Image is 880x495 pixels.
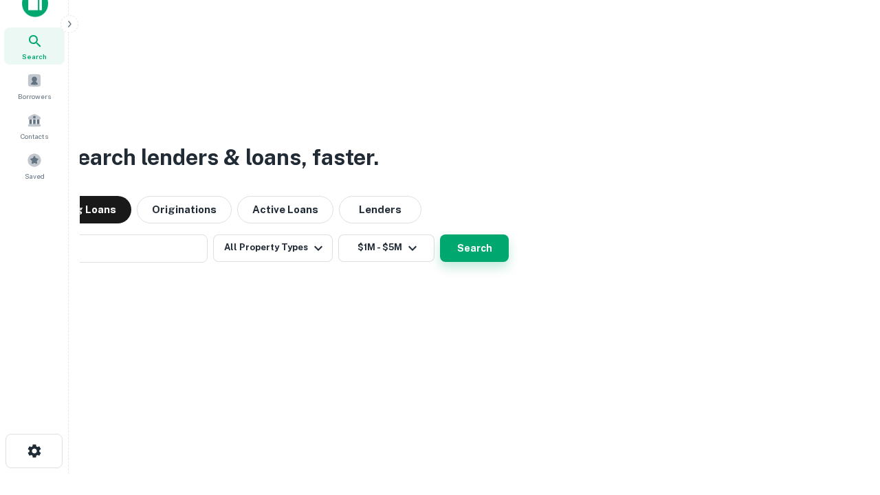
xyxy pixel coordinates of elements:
[18,91,51,102] span: Borrowers
[440,234,509,262] button: Search
[63,141,379,174] h3: Search lenders & loans, faster.
[25,170,45,181] span: Saved
[213,234,333,262] button: All Property Types
[4,27,65,65] a: Search
[137,196,232,223] button: Originations
[4,107,65,144] a: Contacts
[237,196,333,223] button: Active Loans
[339,196,421,223] button: Lenders
[811,385,880,451] iframe: Chat Widget
[21,131,48,142] span: Contacts
[338,234,434,262] button: $1M - $5M
[22,51,47,62] span: Search
[4,67,65,104] a: Borrowers
[4,147,65,184] a: Saved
